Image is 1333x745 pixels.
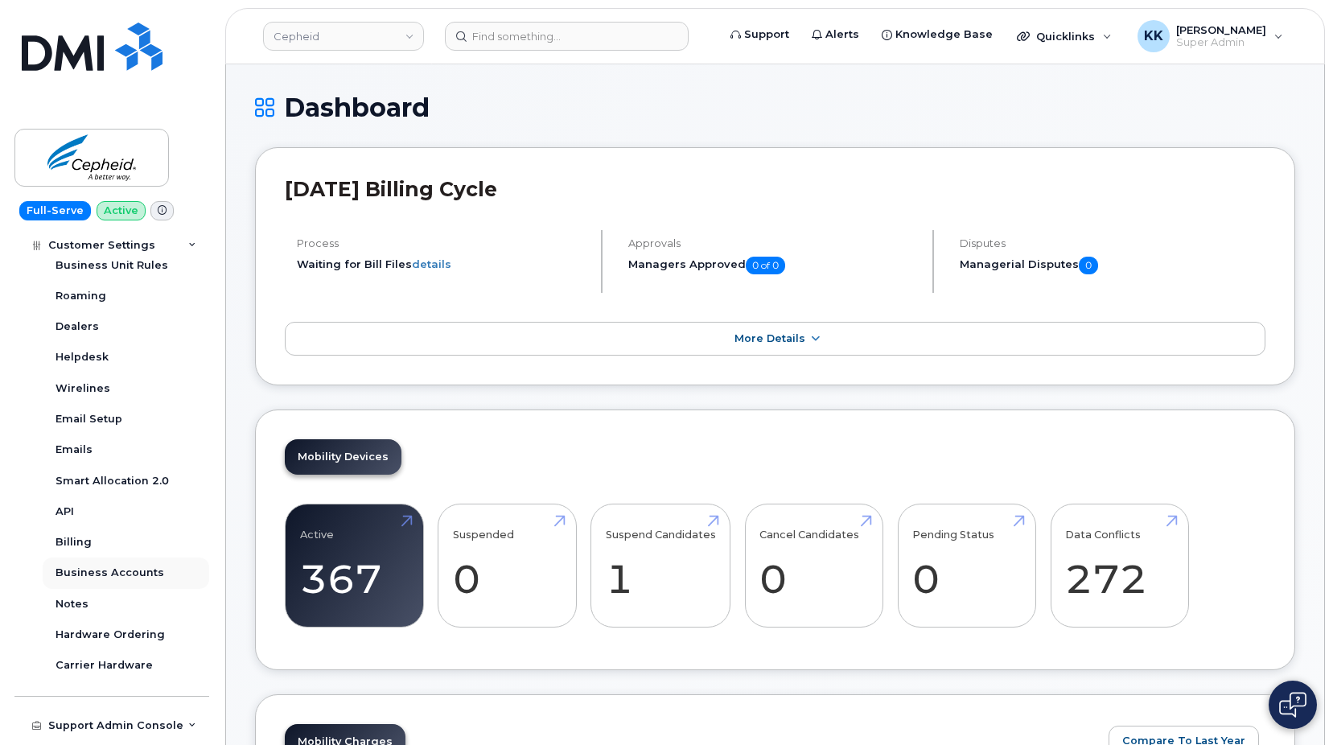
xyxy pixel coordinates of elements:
[606,512,716,619] a: Suspend Candidates 1
[255,93,1295,121] h1: Dashboard
[746,257,785,274] span: 0 of 0
[1065,512,1174,619] a: Data Conflicts 272
[297,237,587,249] h4: Process
[300,512,409,619] a: Active 367
[453,512,562,619] a: Suspended 0
[1279,692,1306,718] img: Open chat
[1079,257,1098,274] span: 0
[412,257,451,270] a: details
[734,332,805,344] span: More Details
[297,257,587,272] li: Waiting for Bill Files
[285,177,1265,201] h2: [DATE] Billing Cycle
[912,512,1021,619] a: Pending Status 0
[960,257,1265,274] h5: Managerial Disputes
[759,512,868,619] a: Cancel Candidates 0
[960,237,1265,249] h4: Disputes
[285,439,401,475] a: Mobility Devices
[628,237,919,249] h4: Approvals
[628,257,919,274] h5: Managers Approved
